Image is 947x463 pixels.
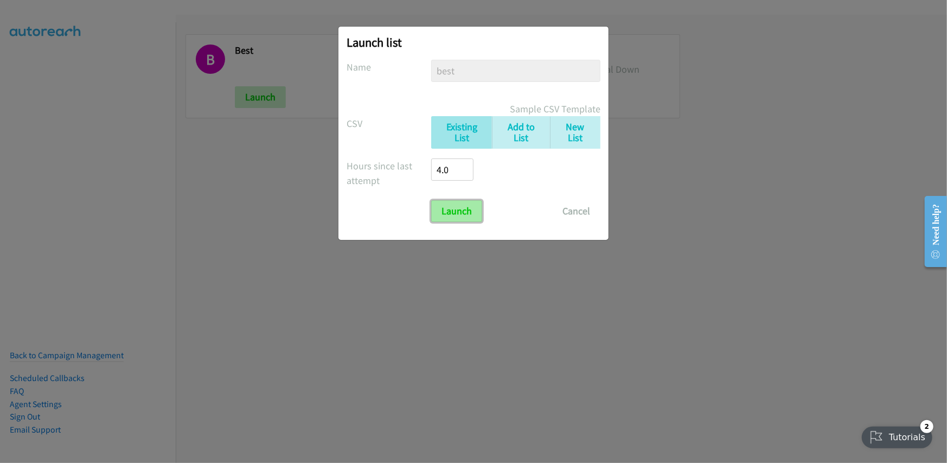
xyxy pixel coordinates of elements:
[550,116,600,149] a: New List
[347,60,431,74] label: Name
[492,116,550,149] a: Add to List
[510,102,600,116] a: Sample CSV Template
[552,200,600,222] button: Cancel
[347,116,431,131] label: CSV
[855,416,939,455] iframe: Checklist
[431,116,492,149] a: Existing List
[347,158,431,188] label: Hours since last attempt
[916,188,947,275] iframe: Resource Center
[347,35,600,50] h2: Launch list
[431,200,482,222] input: Launch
